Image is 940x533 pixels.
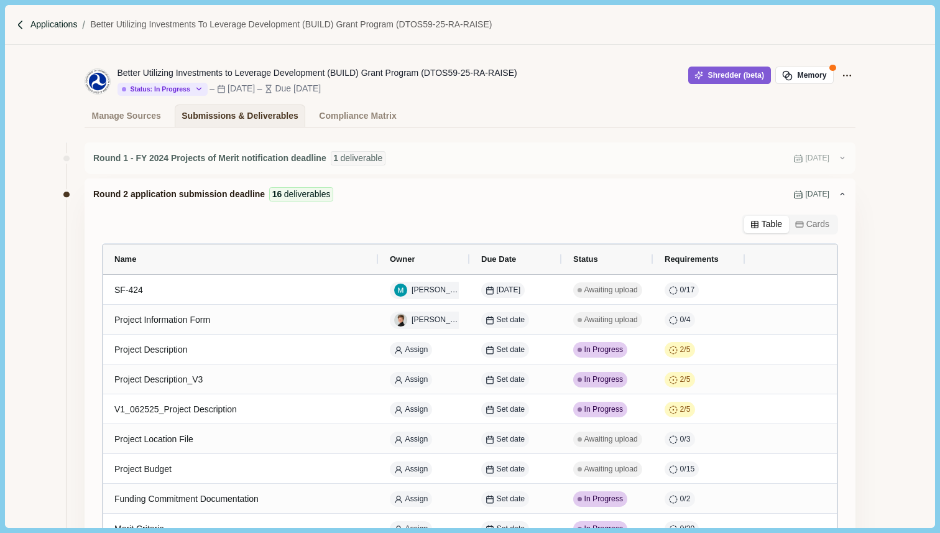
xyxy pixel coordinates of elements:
[680,404,691,415] span: 2 / 5
[412,285,461,296] span: [PERSON_NAME]
[573,254,598,264] span: Status
[680,374,691,386] span: 2 / 5
[481,312,529,328] button: Set date
[15,19,26,30] img: Forward slash icon
[805,153,829,164] span: [DATE]
[497,434,525,445] span: Set date
[789,216,836,233] button: Cards
[497,494,525,505] span: Set date
[390,461,432,477] button: Assign
[114,254,136,264] span: Name
[122,85,190,93] div: Status: In Progress
[584,494,624,505] span: In Progress
[228,82,255,95] div: [DATE]
[394,313,407,327] img: Helena Merk
[390,312,466,329] button: Helena Merk[PERSON_NAME]
[114,308,367,332] div: Project Information Form
[90,18,492,31] a: Better Utilizing Investments to Leverage Development (BUILD) Grant Program (DTOS59-25-RA-RAISE)
[497,315,525,326] span: Set date
[481,282,525,298] button: [DATE]
[481,254,516,264] span: Due Date
[85,69,110,94] img: 1654794644197-seal_us_dot_8.png
[680,434,691,445] span: 0 / 3
[312,104,403,127] a: Compliance Matrix
[114,397,367,422] div: V1_062525_Project Description
[390,402,432,417] button: Assign
[284,188,331,201] span: deliverables
[257,82,262,95] div: –
[481,491,529,507] button: Set date
[405,404,428,415] span: Assign
[584,315,638,326] span: Awaiting upload
[390,432,432,447] button: Assign
[118,83,208,96] button: Status: In Progress
[680,315,691,326] span: 0 / 4
[497,464,525,475] span: Set date
[272,188,282,201] span: 16
[390,342,432,358] button: Assign
[486,285,520,296] span: [DATE]
[118,67,517,80] div: Better Utilizing Investments to Leverage Development (BUILD) Grant Program (DTOS59-25-RA-RAISE)
[405,345,428,356] span: Assign
[175,104,306,127] a: Submissions & Deliverables
[481,461,529,477] button: Set date
[405,494,428,505] span: Assign
[584,434,638,445] span: Awaiting upload
[481,372,529,387] button: Set date
[182,105,298,127] div: Submissions & Deliverables
[584,404,624,415] span: In Progress
[584,345,624,356] span: In Progress
[680,345,691,356] span: 2 / 5
[838,67,855,84] button: Application Actions
[92,105,161,127] div: Manage Sources
[114,427,367,452] div: Project Location File
[805,189,829,200] span: [DATE]
[319,105,396,127] div: Compliance Matrix
[584,464,638,475] span: Awaiting upload
[390,254,415,264] span: Owner
[390,372,432,387] button: Assign
[85,104,168,127] a: Manage Sources
[77,19,90,30] img: Forward slash icon
[665,254,719,264] span: Requirements
[390,282,466,299] button: Megan R[PERSON_NAME]
[481,402,529,417] button: Set date
[481,432,529,447] button: Set date
[680,494,691,505] span: 0 / 2
[394,284,407,297] img: Megan R
[93,152,326,165] span: Round 1 - FY 2024 Projects of Merit notification deadline
[114,278,367,302] div: SF-424
[114,457,367,481] div: Project Budget
[405,434,428,445] span: Assign
[584,285,638,296] span: Awaiting upload
[390,491,432,507] button: Assign
[405,374,428,386] span: Assign
[497,374,525,386] span: Set date
[333,152,338,165] span: 1
[114,487,367,511] div: Funding Commitment Documentation
[412,315,461,326] span: [PERSON_NAME]
[775,67,834,84] button: Memory
[405,464,428,475] span: Assign
[481,342,529,358] button: Set date
[497,404,525,415] span: Set date
[30,18,78,31] a: Applications
[497,345,525,356] span: Set date
[680,285,695,296] span: 0 / 17
[744,216,789,233] button: Table
[93,188,265,201] span: Round 2 application submission deadline
[341,152,383,165] span: deliverable
[688,67,771,84] button: Shredder (beta)
[680,464,695,475] span: 0 / 15
[210,82,214,95] div: –
[114,338,367,362] div: Project Description
[114,368,367,392] div: Project Description_V3
[275,82,321,95] div: Due [DATE]
[584,374,624,386] span: In Progress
